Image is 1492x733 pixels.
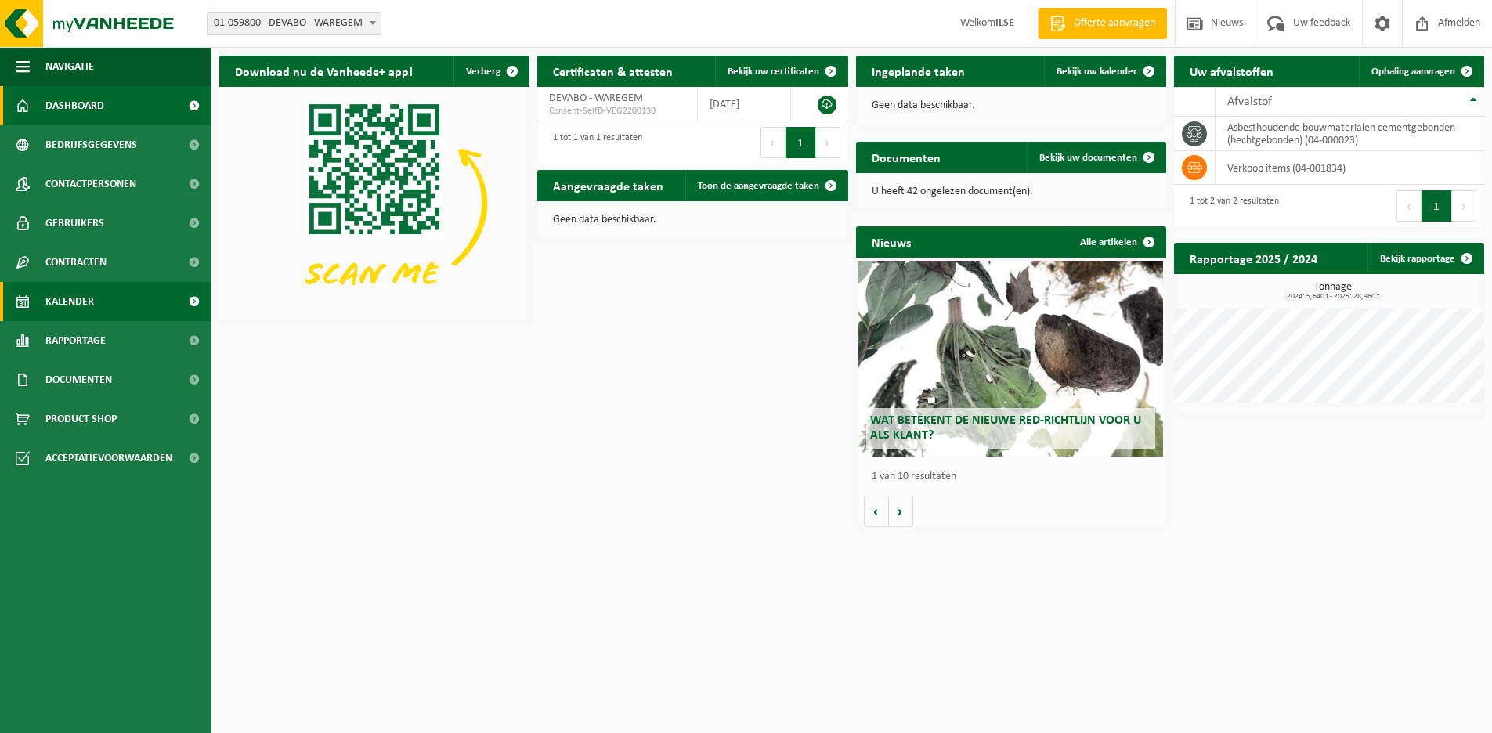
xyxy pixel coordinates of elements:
span: Toon de aangevraagde taken [698,181,819,191]
span: Acceptatievoorwaarden [45,439,172,478]
span: Bekijk uw documenten [1039,153,1137,163]
button: Previous [1396,190,1422,222]
span: Rapportage [45,321,106,360]
span: Gebruikers [45,204,104,243]
h2: Uw afvalstoffen [1174,56,1289,86]
a: Ophaling aanvragen [1359,56,1483,87]
button: Next [1452,190,1476,222]
h2: Documenten [856,142,956,172]
span: Bekijk uw kalender [1057,67,1137,77]
p: Geen data beschikbaar. [872,100,1151,111]
h2: Certificaten & attesten [537,56,688,86]
a: Bekijk uw kalender [1044,56,1165,87]
h2: Ingeplande taken [856,56,981,86]
span: Dashboard [45,86,104,125]
td: verkoop items (04-001834) [1216,151,1484,185]
button: Vorige [864,496,889,527]
h3: Tonnage [1182,282,1484,301]
p: 1 van 10 resultaten [872,471,1158,482]
div: 1 tot 2 van 2 resultaten [1182,189,1279,223]
button: 1 [786,127,816,158]
span: Bekijk uw certificaten [728,67,819,77]
span: Offerte aanvragen [1070,16,1159,31]
h2: Nieuws [856,226,927,257]
span: Afvalstof [1227,96,1272,108]
p: U heeft 42 ongelezen document(en). [872,186,1151,197]
span: Bedrijfsgegevens [45,125,137,164]
button: Volgende [889,496,913,527]
span: Wat betekent de nieuwe RED-richtlijn voor u als klant? [870,414,1141,442]
span: Kalender [45,282,94,321]
button: Previous [760,127,786,158]
a: Toon de aangevraagde taken [685,170,847,201]
span: 2024: 5,640 t - 2025: 28,960 t [1182,293,1484,301]
img: Download de VHEPlus App [219,87,529,320]
button: Verberg [453,56,528,87]
span: Ophaling aanvragen [1371,67,1455,77]
td: [DATE] [698,87,791,121]
button: 1 [1422,190,1452,222]
a: Bekijk uw certificaten [715,56,847,87]
a: Bekijk uw documenten [1027,142,1165,173]
div: 1 tot 1 van 1 resultaten [545,125,642,160]
a: Alle artikelen [1068,226,1165,258]
h2: Download nu de Vanheede+ app! [219,56,428,86]
span: Navigatie [45,47,94,86]
span: 01-059800 - DEVABO - WAREGEM [208,13,381,34]
button: Next [816,127,840,158]
h2: Aangevraagde taken [537,170,679,200]
span: Product Shop [45,399,117,439]
span: 01-059800 - DEVABO - WAREGEM [207,12,381,35]
strong: ILSE [995,17,1014,29]
a: Offerte aanvragen [1038,8,1167,39]
a: Bekijk rapportage [1367,243,1483,274]
a: Wat betekent de nieuwe RED-richtlijn voor u als klant? [858,261,1162,457]
td: asbesthoudende bouwmaterialen cementgebonden (hechtgebonden) (04-000023) [1216,117,1484,151]
span: Consent-SelfD-VEG2200130 [549,105,685,117]
h2: Rapportage 2025 / 2024 [1174,243,1333,273]
span: DEVABO - WAREGEM [549,92,643,104]
span: Verberg [466,67,500,77]
p: Geen data beschikbaar. [553,215,832,226]
span: Documenten [45,360,112,399]
span: Contracten [45,243,107,282]
span: Contactpersonen [45,164,136,204]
